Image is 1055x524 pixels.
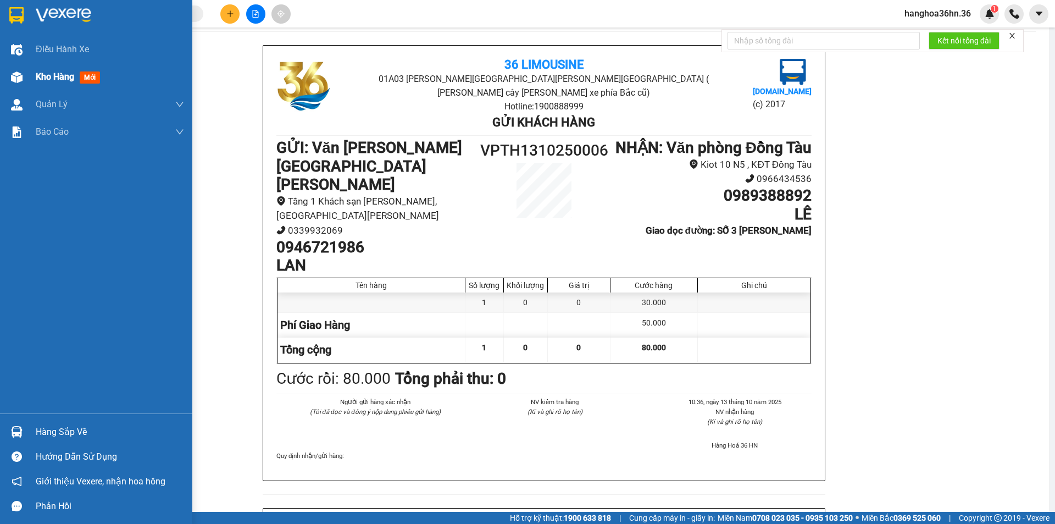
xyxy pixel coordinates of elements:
li: Hàng Hoá 36 HN [658,440,812,450]
span: 1 [992,5,996,13]
img: logo.jpg [276,59,331,114]
div: 0 [504,293,548,312]
b: 36 Limousine [115,13,195,26]
span: plus [226,10,234,18]
span: environment [276,196,286,206]
b: Giao dọc đường: SỐ 3 [PERSON_NAME] [646,225,812,236]
div: Phí Giao Hàng [277,313,465,338]
strong: 0708 023 035 - 0935 103 250 [752,514,853,522]
div: 30.000 [610,293,698,312]
div: 1 [465,293,504,312]
span: 1 [482,343,486,352]
div: 50.000 [610,313,698,338]
img: logo.jpg [14,14,69,69]
span: Giới thiệu Vexere, nhận hoa hồng [36,475,165,488]
span: aim [277,10,285,18]
span: Hỗ trợ kỹ thuật: [510,512,611,524]
span: question-circle [12,451,22,462]
span: | [619,512,621,524]
li: Kiot 10 N5 , KĐT Đồng Tàu [611,157,812,172]
span: Tổng cộng [280,343,331,356]
img: logo.jpg [780,59,806,85]
li: 0966434536 [611,172,812,186]
span: Điều hành xe [36,42,89,56]
div: Ghi chú [701,281,808,290]
span: phone [276,225,286,235]
li: 10:36, ngày 13 tháng 10 năm 2025 [658,397,812,407]
span: message [12,501,22,511]
h1: LAN [276,256,477,275]
span: 0 [523,343,527,352]
div: 0 [548,293,610,312]
img: warehouse-icon [11,71,23,83]
span: hanghoa36hn.36 [896,7,980,20]
span: file-add [252,10,259,18]
input: Nhập số tổng đài [728,32,920,49]
span: Quản Lý [36,97,68,111]
span: down [175,100,184,109]
li: NV kiểm tra hàng [478,397,631,407]
b: GỬI : Văn [PERSON_NAME][GEOGRAPHIC_DATA][PERSON_NAME] [276,139,462,194]
button: file-add [246,4,265,24]
li: 01A03 [PERSON_NAME][GEOGRAPHIC_DATA][PERSON_NAME][GEOGRAPHIC_DATA] ( [PERSON_NAME] cây [PERSON_NA... [61,27,249,82]
span: Kho hàng [36,71,74,82]
div: Hàng sắp về [36,424,184,440]
h1: LÊ [611,205,812,224]
div: Hướng dẫn sử dụng [36,449,184,465]
span: close [1008,32,1016,40]
div: Cước rồi : 80.000 [276,367,391,391]
b: Tổng phải thu: 0 [395,369,506,388]
h1: VPTH1310250006 [477,139,611,163]
span: ⚪️ [856,516,859,520]
div: Số lượng [468,281,501,290]
i: (Tôi đã đọc và đồng ý nộp dung phiếu gửi hàng) [310,408,441,416]
img: warehouse-icon [11,44,23,56]
span: Miền Bắc [862,512,941,524]
li: (c) 2017 [753,97,812,111]
img: warehouse-icon [11,99,23,111]
span: notification [12,476,22,487]
button: Kết nối tổng đài [929,32,1000,49]
span: 0 [576,343,581,352]
span: down [175,128,184,136]
li: Tầng 1 Khách sạn [PERSON_NAME], [GEOGRAPHIC_DATA][PERSON_NAME] [276,194,477,223]
div: Tên hàng [280,281,462,290]
span: | [949,512,951,524]
b: Gửi khách hàng [492,115,595,129]
div: Cước hàng [613,281,695,290]
li: Hotline: 1900888999 [365,100,722,113]
button: caret-down [1029,4,1048,24]
i: (Kí và ghi rõ họ tên) [527,408,582,416]
sup: 1 [991,5,998,13]
span: Kết nối tổng đài [937,35,991,47]
span: phone [745,174,754,183]
h1: 0946721986 [276,238,477,257]
div: Quy định nhận/gửi hàng : [276,451,812,461]
b: NHẬN : Văn phòng Đồng Tàu [615,139,812,157]
img: icon-new-feature [985,9,995,19]
strong: 0369 525 060 [893,514,941,522]
img: warehouse-icon [11,426,23,438]
span: environment [689,159,698,169]
span: Miền Nam [718,512,853,524]
div: Phản hồi [36,498,184,515]
span: copyright [994,514,1002,522]
li: Người gửi hàng xác nhận [298,397,452,407]
span: mới [80,71,100,84]
div: Khối lượng [507,281,545,290]
h1: 0989388892 [611,186,812,205]
img: phone-icon [1009,9,1019,19]
span: 80.000 [642,343,666,352]
li: NV nhận hàng [658,407,812,417]
img: solution-icon [11,126,23,138]
span: caret-down [1034,9,1044,19]
strong: 1900 633 818 [564,514,611,522]
i: (Kí và ghi rõ họ tên) [707,418,762,426]
img: logo-vxr [9,7,24,24]
button: plus [220,4,240,24]
b: 36 Limousine [504,58,584,71]
li: 0339932069 [276,223,477,238]
li: 01A03 [PERSON_NAME][GEOGRAPHIC_DATA][PERSON_NAME][GEOGRAPHIC_DATA] ( [PERSON_NAME] cây [PERSON_NA... [365,72,722,100]
button: aim [271,4,291,24]
span: Báo cáo [36,125,69,139]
